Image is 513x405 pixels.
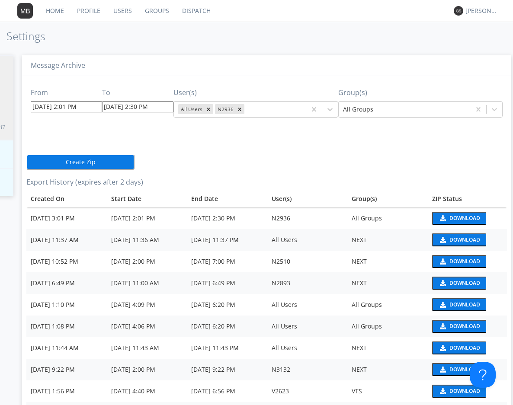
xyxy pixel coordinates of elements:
div: [DATE] 11:43 AM [111,344,183,352]
div: [DATE] 9:22 PM [191,365,263,374]
div: [PERSON_NAME] [465,6,498,15]
div: [DATE] 4:40 PM [111,387,183,395]
button: Create Zip [26,154,135,170]
img: download media button [439,280,446,286]
h3: To [102,89,173,97]
div: [DATE] 4:09 PM [111,300,183,309]
div: All Groups [352,322,423,331]
th: Toggle SortBy [428,190,507,207]
th: User(s) [267,190,348,207]
button: Download [432,341,486,354]
button: Download [432,320,486,333]
div: [DATE] 6:49 PM [191,279,263,287]
a: download media buttonDownload [432,363,503,376]
a: download media buttonDownload [432,385,503,398]
img: download media button [439,388,446,394]
iframe: Toggle Customer Support [470,362,496,388]
div: [DATE] 2:30 PM [191,214,263,223]
a: download media buttonDownload [432,298,503,311]
div: [DATE] 11:44 AM [31,344,103,352]
div: NEXT [352,279,423,287]
img: 373638.png [17,3,33,19]
div: NEXT [352,344,423,352]
h3: User(s) [173,89,338,97]
div: Download [449,345,480,351]
button: Download [432,233,486,246]
a: download media buttonDownload [432,255,503,268]
div: Download [449,367,480,372]
div: All Users [272,236,343,244]
th: Toggle SortBy [107,190,187,207]
div: Download [449,237,480,242]
div: [DATE] 1:08 PM [31,322,103,331]
a: download media buttonDownload [432,277,503,290]
div: Remove N2936 [235,104,244,114]
button: Download [432,385,486,398]
h3: From [31,89,102,97]
div: [DATE] 7:00 PM [191,257,263,266]
div: [DATE] 11:00 AM [111,279,183,287]
th: Toggle SortBy [26,190,107,207]
div: [DATE] 10:52 PM [31,257,103,266]
th: Toggle SortBy [187,190,267,207]
div: [DATE] 11:43 PM [191,344,263,352]
div: All Groups [352,214,423,223]
a: download media buttonDownload [432,320,503,333]
div: [DATE] 3:01 PM [31,214,103,223]
button: Download [432,298,486,311]
div: Download [449,281,480,286]
div: All Users [178,104,204,114]
div: All Groups [352,300,423,309]
div: [DATE] 2:01 PM [111,214,183,223]
th: Group(s) [347,190,428,207]
div: [DATE] 6:20 PM [191,300,263,309]
div: N2893 [272,279,343,287]
div: Download [449,324,480,329]
img: download media button [439,258,446,265]
img: download media button [439,367,446,373]
a: download media buttonDownload [432,341,503,354]
div: Download [449,216,480,221]
div: N2936 [272,214,343,223]
div: VTS [352,387,423,395]
div: [DATE] 6:20 PM [191,322,263,331]
div: [DATE] 9:22 PM [31,365,103,374]
div: NEXT [352,236,423,244]
h3: Export History (expires after 2 days) [26,179,507,186]
img: download media button [439,237,446,243]
button: Download [432,277,486,290]
div: [DATE] 6:56 PM [191,387,263,395]
div: Download [449,259,480,264]
div: [DATE] 2:00 PM [111,257,183,266]
div: [DATE] 11:37 AM [31,236,103,244]
div: [DATE] 2:00 PM [111,365,183,374]
div: [DATE] 11:36 AM [111,236,183,244]
div: All Users [272,300,343,309]
div: [DATE] 4:06 PM [111,322,183,331]
img: download media button [439,302,446,308]
h3: Group(s) [338,89,503,97]
img: download media button [439,323,446,329]
img: download media button [439,345,446,351]
div: NEXT [352,365,423,374]
h3: Message Archive [31,62,503,70]
div: N3132 [272,365,343,374]
div: [DATE] 6:49 PM [31,279,103,287]
div: N2936 [215,104,235,114]
div: All Users [272,344,343,352]
div: All Users [272,322,343,331]
img: 373638.png [454,6,463,16]
button: Download [432,363,486,376]
button: Download [432,255,486,268]
div: [DATE] 1:56 PM [31,387,103,395]
a: download media buttonDownload [432,233,503,246]
div: [DATE] 11:37 PM [191,236,263,244]
button: Download [432,212,486,225]
div: N2510 [272,257,343,266]
div: [DATE] 1:10 PM [31,300,103,309]
div: NEXT [352,257,423,266]
div: Download [449,389,480,394]
img: download media button [439,215,446,221]
div: V2623 [272,387,343,395]
div: Remove All Users [204,104,213,114]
